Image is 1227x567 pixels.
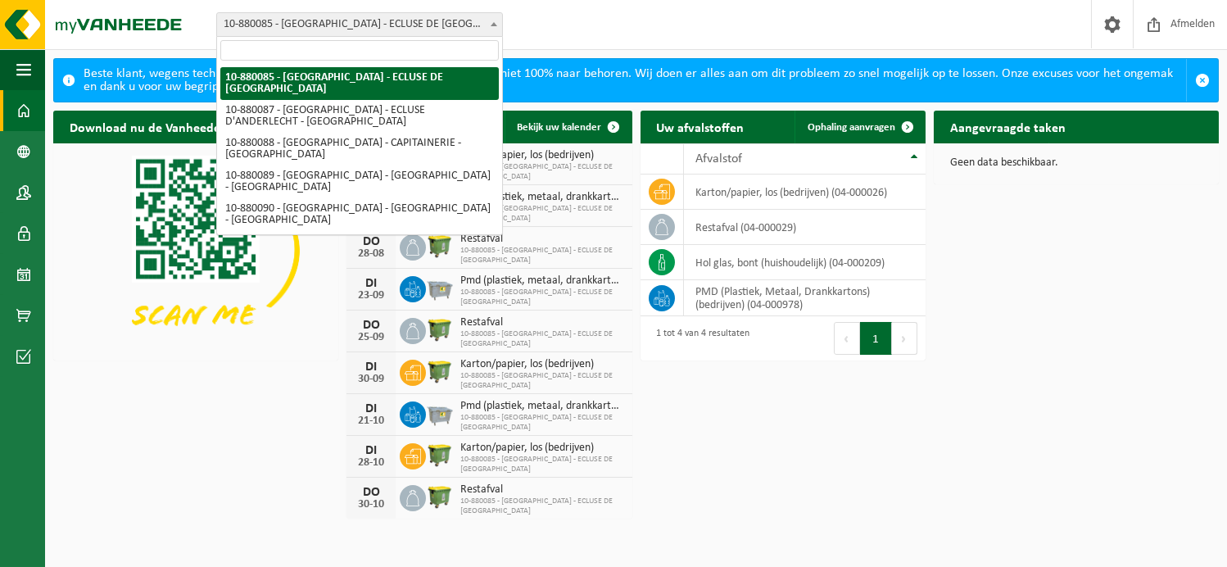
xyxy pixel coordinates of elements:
[220,166,499,198] li: 10-880089 - [GEOGRAPHIC_DATA] - [GEOGRAPHIC_DATA] - [GEOGRAPHIC_DATA]
[355,235,387,248] div: DO
[220,133,499,166] li: 10-880088 - [GEOGRAPHIC_DATA] - CAPITAINERIE - [GEOGRAPHIC_DATA]
[460,162,623,182] span: 10-880085 - [GEOGRAPHIC_DATA] - ECLUSE DE [GEOGRAPHIC_DATA]
[460,274,623,288] span: Pmd (plastiek, metaal, drankkartons) (bedrijven)
[950,157,1202,169] p: Geen data beschikbaar.
[834,322,860,355] button: Previous
[460,483,623,497] span: Restafval
[355,444,387,457] div: DI
[460,288,623,307] span: 10-880085 - [GEOGRAPHIC_DATA] - ECLUSE DE [GEOGRAPHIC_DATA]
[460,455,623,474] span: 10-880085 - [GEOGRAPHIC_DATA] - ECLUSE DE [GEOGRAPHIC_DATA]
[684,245,926,280] td: hol glas, bont (huishoudelijk) (04-000209)
[641,111,761,143] h2: Uw afvalstoffen
[460,358,623,371] span: Karton/papier, los (bedrijven)
[460,371,623,391] span: 10-880085 - [GEOGRAPHIC_DATA] - ECLUSE DE [GEOGRAPHIC_DATA]
[460,246,623,265] span: 10-880085 - [GEOGRAPHIC_DATA] - ECLUSE DE [GEOGRAPHIC_DATA]
[460,329,623,349] span: 10-880085 - [GEOGRAPHIC_DATA] - ECLUSE DE [GEOGRAPHIC_DATA]
[696,152,743,166] span: Afvalstof
[355,277,387,290] div: DI
[426,357,454,385] img: WB-1100-HPE-GN-50
[426,441,454,469] img: WB-1100-HPE-GN-50
[808,122,895,133] span: Ophaling aanvragen
[518,122,602,133] span: Bekijk uw kalender
[355,290,387,302] div: 23-09
[355,248,387,260] div: 28-08
[460,316,623,329] span: Restafval
[460,413,623,433] span: 10-880085 - [GEOGRAPHIC_DATA] - ECLUSE DE [GEOGRAPHIC_DATA]
[892,322,917,355] button: Next
[355,415,387,427] div: 21-10
[216,12,503,37] span: 10-880085 - PORT DE BRUXELLES - ECLUSE DE MOLENBEEK - MOLENBEEK-SAINT-JEAN
[795,111,924,143] a: Ophaling aanvragen
[649,320,750,356] div: 1 tot 4 van 4 resultaten
[426,232,454,260] img: WB-1100-HPE-GN-50
[220,198,499,231] li: 10-880090 - [GEOGRAPHIC_DATA] - [GEOGRAPHIC_DATA] - [GEOGRAPHIC_DATA]
[934,111,1082,143] h2: Aangevraagde taken
[355,332,387,343] div: 25-09
[426,315,454,343] img: WB-1100-HPE-GN-50
[355,402,387,415] div: DI
[426,274,454,302] img: WB-2500-GAL-GY-01
[217,13,502,36] span: 10-880085 - PORT DE BRUXELLES - ECLUSE DE MOLENBEEK - MOLENBEEK-SAINT-JEAN
[860,322,892,355] button: 1
[684,280,926,316] td: PMD (Plastiek, Metaal, Drankkartons) (bedrijven) (04-000978)
[53,111,272,143] h2: Download nu de Vanheede+ app!
[355,486,387,499] div: DO
[460,191,623,204] span: Pmd (plastiek, metaal, drankkartons) (bedrijven)
[460,497,623,516] span: 10-880085 - [GEOGRAPHIC_DATA] - ECLUSE DE [GEOGRAPHIC_DATA]
[355,319,387,332] div: DO
[84,59,1186,102] div: Beste klant, wegens technische redenen werkt ons klantenportaal momenteel niet 100% naar behoren....
[426,483,454,510] img: WB-1100-HPE-GN-50
[53,143,338,357] img: Download de VHEPlus App
[460,442,623,455] span: Karton/papier, los (bedrijven)
[220,67,499,100] li: 10-880085 - [GEOGRAPHIC_DATA] - ECLUSE DE [GEOGRAPHIC_DATA]
[460,233,623,246] span: Restafval
[355,361,387,374] div: DI
[355,499,387,510] div: 30-10
[460,204,623,224] span: 10-880085 - [GEOGRAPHIC_DATA] - ECLUSE DE [GEOGRAPHIC_DATA]
[460,149,623,162] span: Karton/papier, los (bedrijven)
[355,374,387,385] div: 30-09
[220,100,499,133] li: 10-880087 - [GEOGRAPHIC_DATA] - ECLUSE D'ANDERLECHT - [GEOGRAPHIC_DATA]
[684,175,926,210] td: karton/papier, los (bedrijven) (04-000026)
[460,400,623,413] span: Pmd (plastiek, metaal, drankkartons) (bedrijven)
[355,457,387,469] div: 28-10
[426,399,454,427] img: WB-2500-GAL-GY-01
[505,111,631,143] a: Bekijk uw kalender
[684,210,926,245] td: restafval (04-000029)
